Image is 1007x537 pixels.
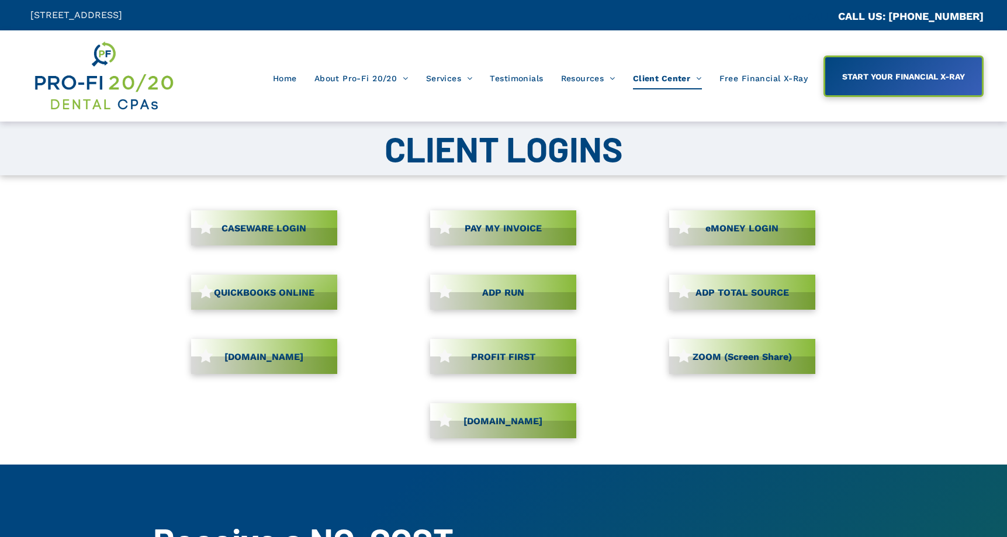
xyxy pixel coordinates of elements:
[461,217,546,240] span: PAY MY INVOICE
[264,67,306,89] a: Home
[191,275,337,310] a: QUICKBOOKS ONLINE
[823,56,984,97] a: START YOUR FINANCIAL X-RAY
[385,127,623,169] span: CLIENT LOGINS
[191,339,337,374] a: [DOMAIN_NAME]
[417,67,482,89] a: Services
[430,339,576,374] a: PROFIT FIRST
[669,275,815,310] a: ADP TOTAL SOURCE
[701,217,783,240] span: eMONEY LOGIN
[481,67,552,89] a: Testimonials
[552,67,624,89] a: Resources
[33,39,174,113] img: Get Dental CPA Consulting, Bookkeeping, & Bank Loans
[624,67,711,89] a: Client Center
[669,210,815,245] a: eMONEY LOGIN
[191,210,337,245] a: CASEWARE LOGIN
[788,11,838,22] span: CA::CALLC
[430,275,576,310] a: ADP RUN
[430,403,576,438] a: [DOMAIN_NAME]
[691,281,793,304] span: ADP TOTAL SOURCE
[220,345,307,368] span: [DOMAIN_NAME]
[459,410,546,432] span: [DOMAIN_NAME]
[306,67,417,89] a: About Pro-Fi 20/20
[217,217,310,240] span: CASEWARE LOGIN
[838,10,984,22] a: CALL US: [PHONE_NUMBER]
[711,67,816,89] a: Free Financial X-Ray
[478,281,528,304] span: ADP RUN
[30,9,122,20] span: [STREET_ADDRESS]
[210,281,319,304] span: QUICKBOOKS ONLINE
[669,339,815,374] a: ZOOM (Screen Share)
[467,345,539,368] span: PROFIT FIRST
[688,345,796,368] span: ZOOM (Screen Share)
[838,66,969,87] span: START YOUR FINANCIAL X-RAY
[430,210,576,245] a: PAY MY INVOICE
